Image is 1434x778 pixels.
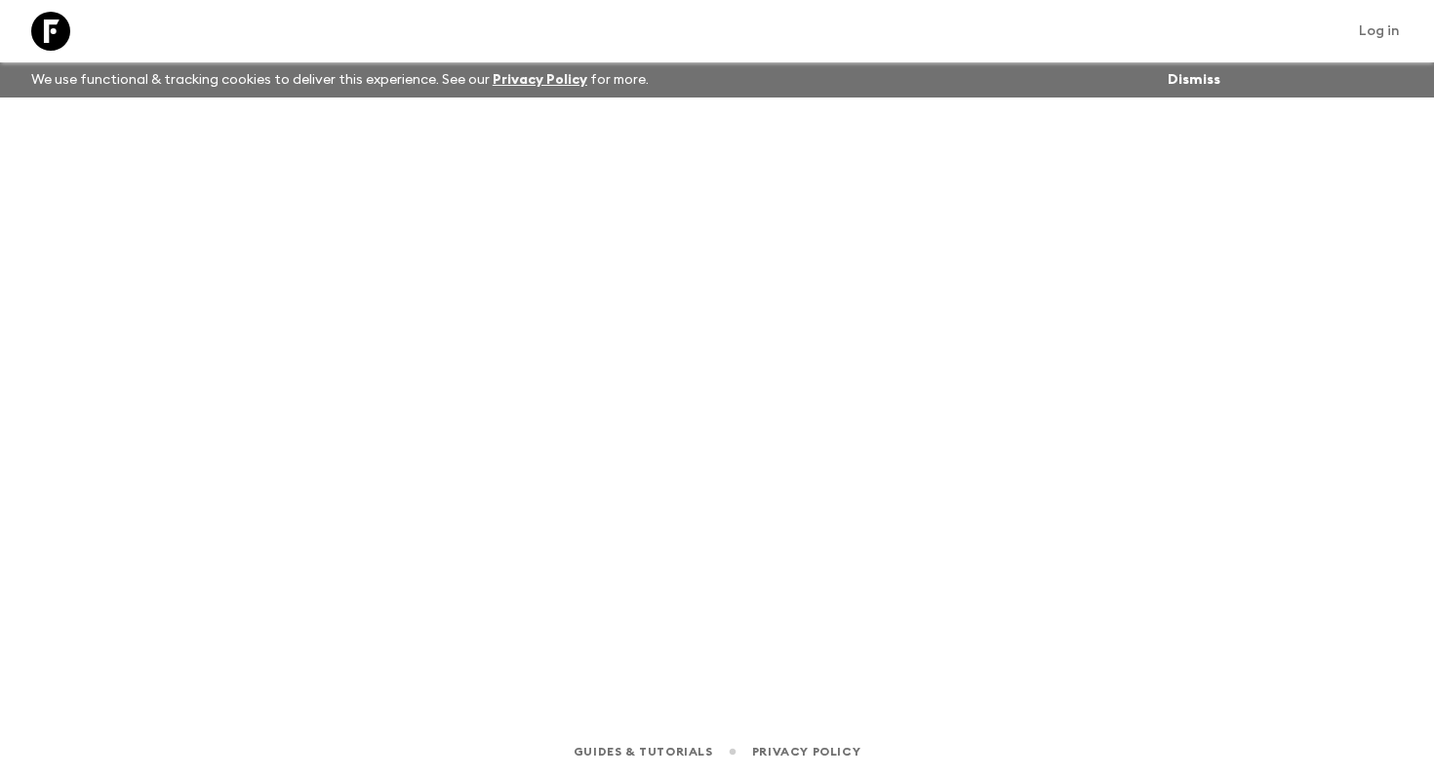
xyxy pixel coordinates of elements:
a: Privacy Policy [493,73,587,87]
p: We use functional & tracking cookies to deliver this experience. See our for more. [23,62,657,97]
a: Guides & Tutorials [574,741,713,762]
button: Dismiss [1163,66,1225,94]
a: Log in [1348,18,1411,45]
a: Privacy Policy [752,741,860,762]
